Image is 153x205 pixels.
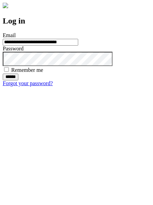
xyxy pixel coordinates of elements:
[3,3,8,8] img: logo-4e3dc11c47720685a147b03b5a06dd966a58ff35d612b21f08c02c0306f2b779.png
[3,16,150,26] h2: Log in
[3,80,53,86] a: Forgot your password?
[3,32,16,38] label: Email
[11,67,43,73] label: Remember me
[3,46,23,51] label: Password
